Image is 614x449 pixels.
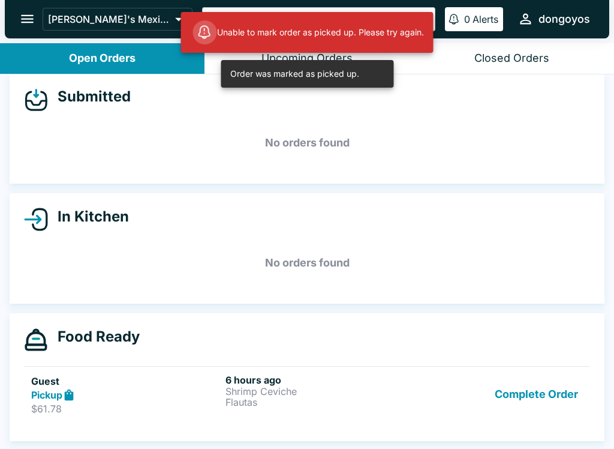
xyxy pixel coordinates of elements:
h4: Food Ready [48,328,140,346]
h6: 6 hours ago [225,374,415,386]
p: [PERSON_NAME]'s Mexican Food [48,13,170,25]
div: Closed Orders [474,52,549,65]
button: open drawer [12,4,43,34]
p: 0 [464,13,470,25]
h5: No orders found [24,121,590,164]
h5: Guest [31,374,221,388]
div: dongoyos [538,12,590,26]
button: dongoyos [513,6,595,32]
p: Shrimp Ceviche [225,386,415,397]
button: [PERSON_NAME]'s Mexican Food [43,8,192,31]
h5: No orders found [24,241,590,285]
a: GuestPickup$61.786 hours agoShrimp CevicheFlautasComplete Order [24,366,590,423]
div: Order was marked as picked up. [230,64,359,84]
h4: In Kitchen [48,208,129,226]
p: $61.78 [31,403,221,415]
p: Alerts [472,13,498,25]
div: Unable to mark order as picked up. Please try again. [193,16,424,49]
p: Flautas [225,397,415,408]
h4: Submitted [48,88,131,106]
button: Complete Order [490,374,583,415]
div: Open Orders [69,52,136,65]
strong: Pickup [31,389,62,401]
